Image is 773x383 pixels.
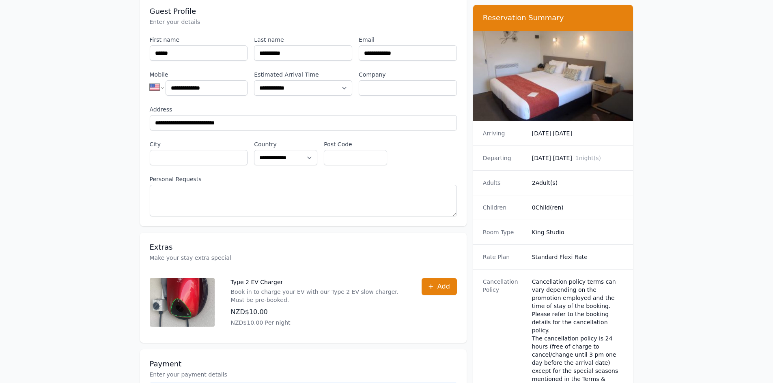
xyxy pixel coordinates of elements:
h3: Payment [150,359,457,369]
dd: Standard Flexi Rate [532,253,624,261]
h3: Extras [150,242,457,252]
p: Make your stay extra special [150,254,457,262]
label: Personal Requests [150,175,457,183]
label: Address [150,105,457,113]
label: Post Code [324,140,387,148]
img: Type 2 EV Charger [150,278,215,327]
h3: Guest Profile [150,6,457,16]
dd: King Studio [532,228,624,236]
label: Email [359,36,457,44]
label: Estimated Arrival Time [254,71,352,79]
dd: [DATE] [DATE] [532,154,624,162]
label: Last name [254,36,352,44]
dt: Rate Plan [483,253,525,261]
button: Add [422,278,457,295]
label: Country [254,140,317,148]
p: Book in to charge your EV with our Type 2 EV slow charger. Must be pre-booked. [231,288,405,304]
dt: Room Type [483,228,525,236]
dd: 0 Child(ren) [532,203,624,212]
p: NZD$10.00 Per night [231,319,405,327]
dt: Departing [483,154,525,162]
p: Type 2 EV Charger [231,278,405,286]
span: Add [437,282,450,291]
h3: Reservation Summary [483,13,624,23]
label: City [150,140,248,148]
span: 1 night(s) [575,155,601,161]
dt: Adults [483,179,525,187]
p: NZD$10.00 [231,307,405,317]
label: First name [150,36,248,44]
dd: 2 Adult(s) [532,179,624,187]
p: Enter your details [150,18,457,26]
label: Mobile [150,71,248,79]
dt: Children [483,203,525,212]
dd: [DATE] [DATE] [532,129,624,137]
dt: Arriving [483,129,525,137]
img: King Studio [473,31,633,121]
label: Company [359,71,457,79]
p: Enter your payment details [150,370,457,379]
